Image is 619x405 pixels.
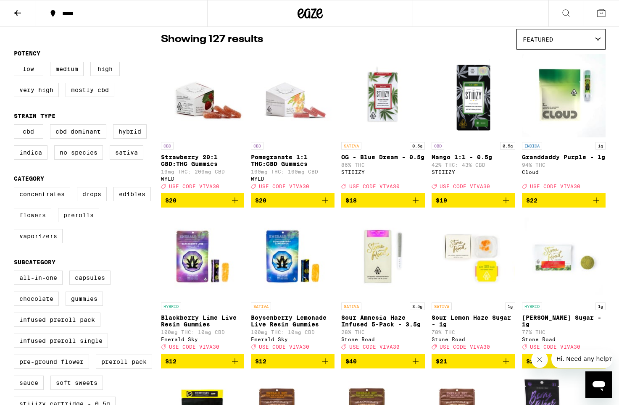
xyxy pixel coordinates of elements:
[523,36,553,43] span: Featured
[432,354,515,368] button: Add to bag
[522,354,606,368] button: Add to bag
[341,302,361,310] p: SATIVA
[251,337,335,342] div: Emerald Sky
[432,162,515,168] p: 42% THC: 43% CBD
[66,292,103,306] label: Gummies
[90,62,120,76] label: High
[440,345,490,350] span: USE CODE VIVA30
[440,184,490,189] span: USE CODE VIVA30
[251,329,335,335] p: 100mg THC: 10mg CBD
[169,345,219,350] span: USE CODE VIVA30
[58,208,99,222] label: Prerolls
[161,214,245,354] a: Open page for Blackberry Lime Live Resin Gummies from Emerald Sky
[341,54,425,138] img: STIIIZY - OG - Blue Dream - 0.5g
[14,376,44,390] label: Sauce
[432,214,515,298] img: Stone Road - Sour Lemon Haze Sugar - 1g
[522,169,606,175] div: Cloud
[522,337,606,342] div: Stone Road
[522,154,606,160] p: Granddaddy Purple - 1g
[345,358,357,365] span: $40
[522,193,606,208] button: Add to bag
[341,329,425,335] p: 28% THC
[161,176,245,181] div: WYLD
[432,314,515,328] p: Sour Lemon Haze Sugar - 1g
[14,124,43,139] label: CBD
[50,376,103,390] label: Soft Sweets
[432,142,444,150] p: CBD
[255,358,266,365] span: $12
[14,145,47,160] label: Indica
[251,176,335,181] div: WYLD
[585,371,612,398] iframe: Button to launch messaging window
[410,302,425,310] p: 3.5g
[341,214,425,354] a: Open page for Sour Amnesia Haze Infused 5-Pack - 3.5g from Stone Road
[522,54,606,138] img: Cloud - Granddaddy Purple - 1g
[341,54,425,193] a: Open page for OG - Blue Dream - 0.5g from STIIIZY
[165,197,176,204] span: $20
[432,302,452,310] p: SATIVA
[522,214,606,298] img: Stone Road - Oreo Biscotti Sugar - 1g
[505,302,515,310] p: 1g
[161,302,181,310] p: HYBRID
[77,187,107,201] label: Drops
[522,329,606,335] p: 77% THC
[341,154,425,160] p: OG - Blue Dream - 0.5g
[522,314,606,328] p: [PERSON_NAME] Sugar - 1g
[251,169,335,174] p: 100mg THC: 100mg CBD
[14,292,59,306] label: Chocolate
[341,314,425,328] p: Sour Amnesia Haze Infused 5-Pack - 3.5g
[432,154,515,160] p: Mango 1:1 - 0.5g
[432,169,515,175] div: STIIIZY
[522,54,606,193] a: Open page for Granddaddy Purple - 1g from Cloud
[259,184,309,189] span: USE CODE VIVA30
[69,271,111,285] label: Capsules
[251,54,335,193] a: Open page for Pomegranate 1:1 THC:CBD Gummies from WYLD
[251,314,335,328] p: Boysenberry Lemonade Live Resin Gummies
[14,187,70,201] label: Concentrates
[161,54,245,138] img: WYLD - Strawberry 20:1 CBD:THC Gummies
[161,214,245,298] img: Emerald Sky - Blackberry Lime Live Resin Gummies
[14,259,55,266] legend: Subcategory
[161,54,245,193] a: Open page for Strawberry 20:1 CBD:THC Gummies from WYLD
[14,62,43,76] label: Low
[432,214,515,354] a: Open page for Sour Lemon Haze Sugar - 1g from Stone Road
[169,184,219,189] span: USE CODE VIVA30
[251,302,271,310] p: SATIVA
[259,345,309,350] span: USE CODE VIVA30
[113,124,147,139] label: Hybrid
[341,214,425,298] img: Stone Road - Sour Amnesia Haze Infused 5-Pack - 3.5g
[341,169,425,175] div: STIIIZY
[251,214,335,354] a: Open page for Boysenberry Lemonade Live Resin Gummies from Emerald Sky
[432,54,515,138] img: STIIIZY - Mango 1:1 - 0.5g
[161,193,245,208] button: Add to bag
[14,355,89,369] label: Pre-ground Flower
[531,351,548,368] iframe: Close message
[50,124,106,139] label: CBD Dominant
[341,337,425,342] div: Stone Road
[161,354,245,368] button: Add to bag
[161,32,263,47] p: Showing 127 results
[161,337,245,342] div: Emerald Sky
[526,197,537,204] span: $22
[54,145,103,160] label: No Species
[341,193,425,208] button: Add to bag
[432,193,515,208] button: Add to bag
[161,142,174,150] p: CBD
[436,358,447,365] span: $21
[251,54,335,138] img: WYLD - Pomegranate 1:1 THC:CBD Gummies
[436,197,447,204] span: $19
[522,142,542,150] p: INDICA
[526,358,537,365] span: $21
[14,313,100,327] label: Infused Preroll Pack
[50,62,84,76] label: Medium
[161,154,245,167] p: Strawberry 20:1 CBD:THC Gummies
[165,358,176,365] span: $12
[341,162,425,168] p: 86% THC
[96,355,152,369] label: Preroll Pack
[522,162,606,168] p: 94% THC
[251,154,335,167] p: Pomegranate 1:1 THC:CBD Gummies
[551,350,612,368] iframe: Message from company
[349,345,400,350] span: USE CODE VIVA30
[251,354,335,368] button: Add to bag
